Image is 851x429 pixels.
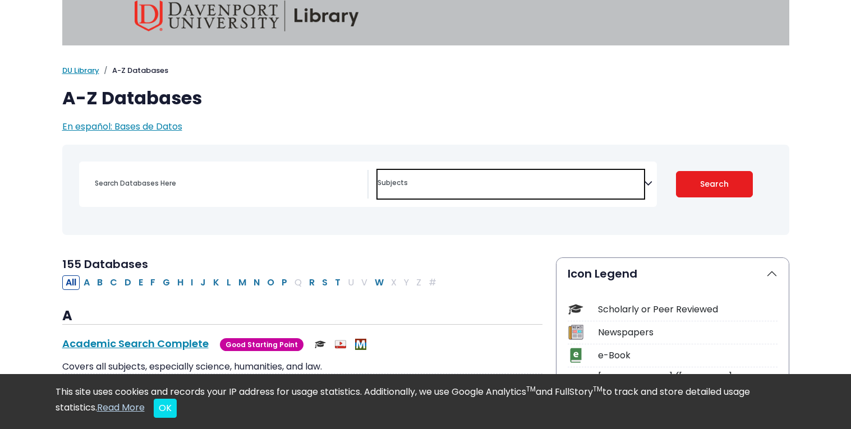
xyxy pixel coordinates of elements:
textarea: Search [378,179,644,188]
sup: TM [593,384,602,394]
button: Submit for Search Results [676,171,753,197]
button: Filter Results P [278,275,291,290]
button: Filter Results D [121,275,135,290]
span: 155 Databases [62,256,148,272]
button: Filter Results A [80,275,93,290]
p: Covers all subjects, especially science, humanities, and law. [62,360,542,373]
div: [PERSON_NAME] ([US_STATE] electronic Library) [598,371,778,398]
div: Scholarly or Peer Reviewed [598,303,778,316]
div: This site uses cookies and records your IP address for usage statistics. Additionally, we use Goo... [56,385,796,418]
li: A-Z Databases [99,65,168,76]
img: MeL (Michigan electronic Library) [355,339,366,350]
button: All [62,275,80,290]
button: Filter Results S [319,275,331,290]
button: Filter Results O [264,275,278,290]
a: Read More [97,401,145,414]
div: Newspapers [598,326,778,339]
h3: A [62,308,542,325]
button: Icon Legend [556,258,789,289]
button: Filter Results L [223,275,234,290]
img: Icon Newspapers [568,325,583,340]
h1: A-Z Databases [62,87,789,109]
div: Alpha-list to filter by first letter of database name [62,275,441,288]
button: Filter Results E [135,275,146,290]
button: Filter Results J [197,275,209,290]
button: Filter Results F [147,275,159,290]
img: Audio & Video [335,339,346,350]
img: Davenport University Library [135,1,359,31]
a: En español: Bases de Datos [62,120,182,133]
button: Filter Results B [94,275,106,290]
button: Filter Results H [174,275,187,290]
a: Academic Search Complete [62,336,209,350]
button: Filter Results I [187,275,196,290]
a: DU Library [62,65,99,76]
button: Filter Results R [306,275,318,290]
div: e-Book [598,349,778,362]
button: Filter Results W [371,275,387,290]
nav: Search filters [62,145,789,235]
span: Good Starting Point [220,338,303,351]
img: Icon Scholarly or Peer Reviewed [568,302,583,317]
button: Filter Results K [210,275,223,290]
nav: breadcrumb [62,65,789,76]
button: Filter Results N [250,275,263,290]
button: Filter Results M [235,275,250,290]
button: Filter Results T [332,275,344,290]
img: Scholarly or Peer Reviewed [315,339,326,350]
img: Icon e-Book [568,348,583,363]
input: Search database by title or keyword [88,175,367,191]
sup: TM [526,384,536,394]
button: Close [154,399,177,418]
button: Filter Results G [159,275,173,290]
button: Filter Results C [107,275,121,290]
